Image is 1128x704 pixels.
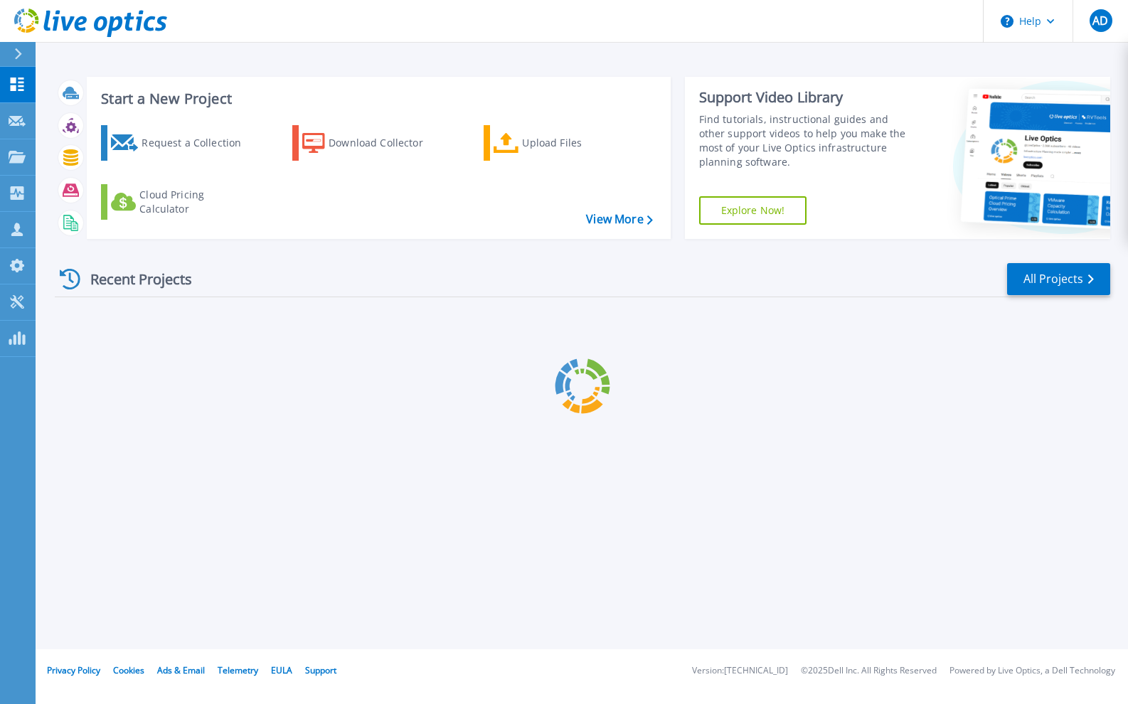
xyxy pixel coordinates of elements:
div: Cloud Pricing Calculator [139,188,253,216]
a: Request a Collection [101,125,260,161]
div: Download Collector [329,129,442,157]
span: AD [1092,15,1108,26]
a: Download Collector [292,125,451,161]
div: Upload Files [522,129,636,157]
div: Support Video Library [699,88,913,107]
a: Upload Files [484,125,642,161]
a: View More [586,213,652,226]
a: Privacy Policy [47,664,100,676]
a: EULA [271,664,292,676]
a: All Projects [1007,263,1110,295]
h3: Start a New Project [101,91,652,107]
div: Recent Projects [55,262,211,297]
li: Powered by Live Optics, a Dell Technology [949,666,1115,676]
a: Ads & Email [157,664,205,676]
div: Request a Collection [142,129,255,157]
a: Telemetry [218,664,258,676]
div: Find tutorials, instructional guides and other support videos to help you make the most of your L... [699,112,913,169]
a: Support [305,664,336,676]
li: © 2025 Dell Inc. All Rights Reserved [801,666,937,676]
li: Version: [TECHNICAL_ID] [692,666,788,676]
a: Cloud Pricing Calculator [101,184,260,220]
a: Cookies [113,664,144,676]
a: Explore Now! [699,196,807,225]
